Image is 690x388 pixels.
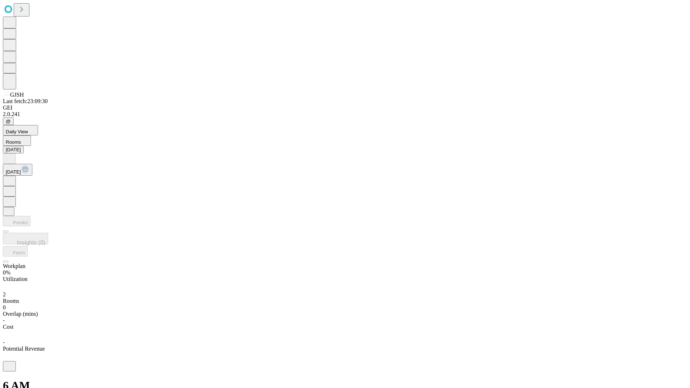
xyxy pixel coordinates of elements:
span: @ [6,119,11,124]
span: Workplan [3,263,26,269]
span: Rooms [3,298,19,304]
div: GEI [3,105,687,111]
button: Daily View [3,125,38,135]
span: Overlap (mins) [3,311,38,317]
span: Rooms [6,139,21,145]
button: @ [3,117,14,125]
span: Potential Revenue [3,346,45,352]
div: 2.0.241 [3,111,687,117]
span: - [3,339,5,345]
button: Insights (0) [3,233,48,244]
span: Daily View [6,129,28,134]
span: Last fetch: 23:09:30 [3,98,48,104]
span: Cost [3,324,13,330]
span: [DATE] [6,169,21,175]
span: - [3,317,5,323]
button: Rooms [3,135,31,146]
span: Utilization [3,276,27,282]
button: [DATE] [3,164,32,176]
span: 0% [3,269,10,276]
button: Fetch [3,246,28,257]
span: GJSH [10,92,24,98]
button: [DATE] [3,146,24,153]
span: 0 [3,304,6,310]
button: Predict [3,216,31,226]
span: 2 [3,291,6,297]
span: Insights (0) [17,240,45,246]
